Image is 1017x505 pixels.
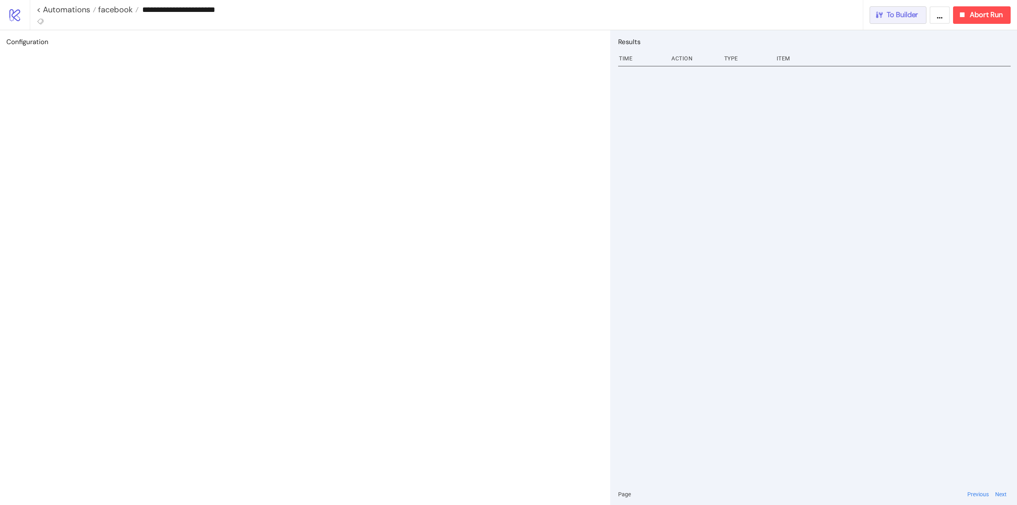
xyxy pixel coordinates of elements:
[723,51,770,66] div: Type
[887,10,918,19] span: To Builder
[776,51,1011,66] div: Item
[618,490,631,499] span: Page
[870,6,927,24] button: To Builder
[965,490,991,499] button: Previous
[37,6,96,14] a: < Automations
[671,51,717,66] div: Action
[6,37,604,47] h2: Configuration
[618,51,665,66] div: Time
[618,37,1011,47] h2: Results
[930,6,950,24] button: ...
[970,10,1003,19] span: Abort Run
[96,4,133,15] span: facebook
[993,490,1009,499] button: Next
[953,6,1011,24] button: Abort Run
[96,6,139,14] a: facebook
